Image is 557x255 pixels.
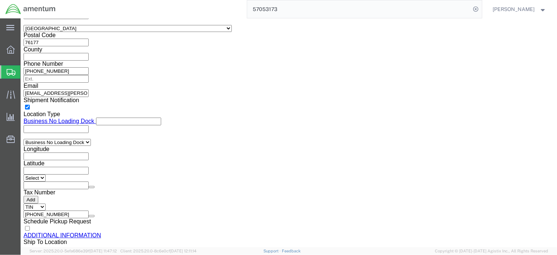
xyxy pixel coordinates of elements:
[493,5,535,13] span: Isabel Hermosillo
[247,0,471,18] input: Search for shipment number, reference number
[29,249,117,253] span: Server: 2025.20.0-5efa686e39f
[89,249,117,253] span: [DATE] 11:47:12
[21,18,557,247] iframe: FS Legacy Container
[493,5,547,14] button: [PERSON_NAME]
[282,249,301,253] a: Feedback
[263,249,282,253] a: Support
[435,248,548,254] span: Copyright © [DATE]-[DATE] Agistix Inc., All Rights Reserved
[120,249,196,253] span: Client: 2025.20.0-8c6e0cf
[170,249,196,253] span: [DATE] 12:11:14
[5,4,56,15] img: logo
